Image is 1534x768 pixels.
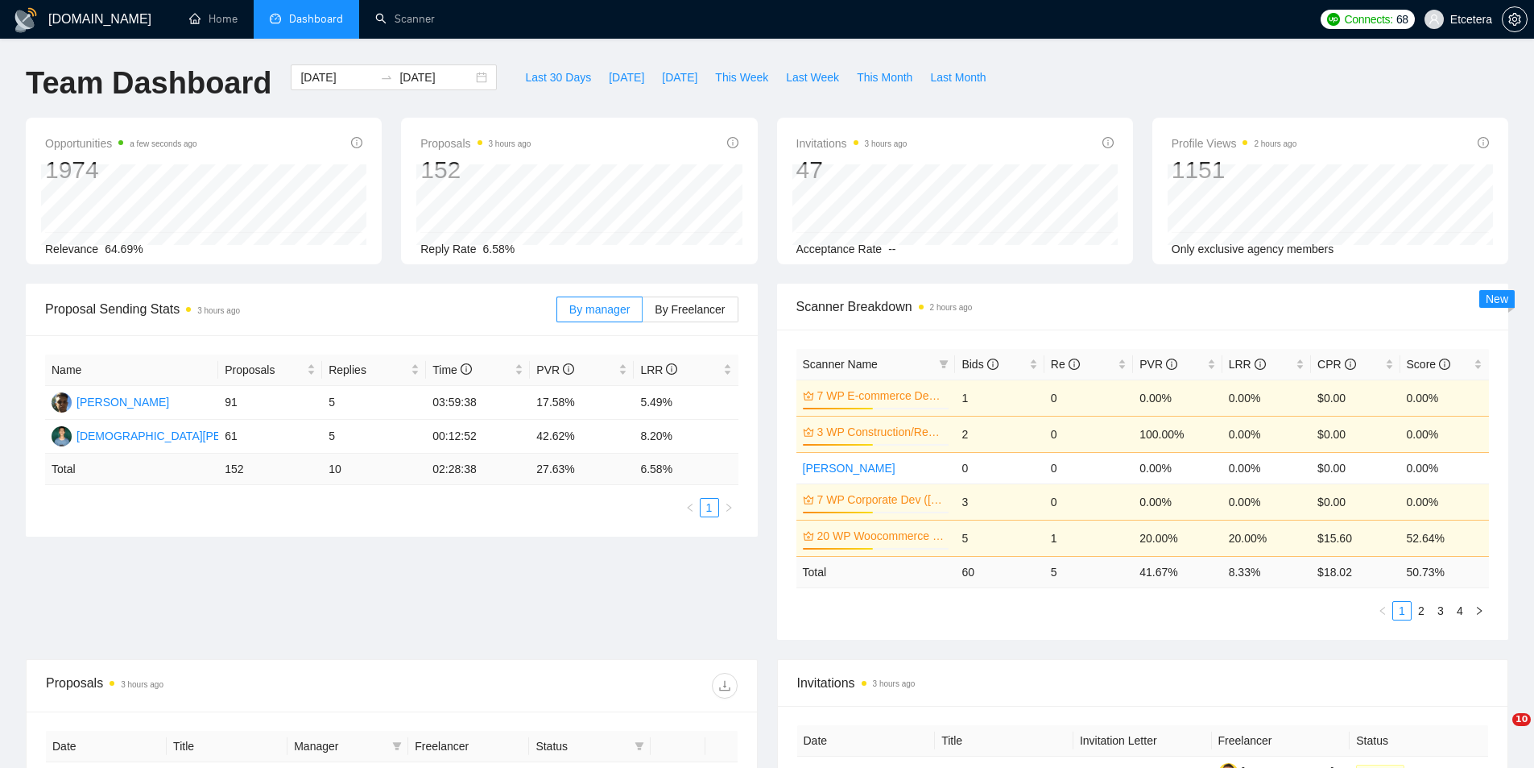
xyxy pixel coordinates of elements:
[530,386,634,420] td: 17.58%
[45,134,197,153] span: Opportunities
[1502,6,1528,32] button: setting
[653,64,706,90] button: [DATE]
[848,64,921,90] button: This Month
[535,737,627,755] span: Status
[655,303,725,316] span: By Freelancer
[420,134,531,153] span: Proposals
[516,64,600,90] button: Last 30 Days
[1073,725,1212,757] th: Invitation Letter
[375,12,435,26] a: searchScanner
[1400,416,1489,452] td: 0.00%
[857,68,912,86] span: This Month
[1431,601,1450,621] li: 3
[873,679,916,688] time: 3 hours ago
[121,680,163,689] time: 3 hours ago
[130,139,196,148] time: a few seconds ago
[955,452,1044,484] td: 0
[803,530,814,542] span: crown
[1486,293,1508,305] span: New
[1311,380,1400,416] td: $0.00
[1439,359,1450,370] span: info-circle
[1311,416,1400,452] td: $0.00
[380,71,393,84] span: swap-right
[426,454,530,485] td: 02:28:38
[1044,520,1133,556] td: 1
[322,355,426,386] th: Replies
[380,71,393,84] span: to
[1229,358,1266,371] span: LRR
[715,68,768,86] span: This Week
[52,426,72,446] img: II
[706,64,777,90] button: This Week
[803,358,878,371] span: Scanner Name
[197,306,240,315] time: 3 hours ago
[817,491,946,509] a: 7 WP Corporate Dev ([PERSON_NAME] B)
[420,155,531,185] div: 152
[936,352,952,376] span: filter
[489,139,531,148] time: 3 hours ago
[167,731,287,762] th: Title
[218,420,322,454] td: 61
[635,741,644,751] span: filter
[1311,452,1400,484] td: $0.00
[796,556,956,587] td: Total
[420,243,476,255] span: Reply Rate
[961,358,998,371] span: Bids
[797,673,1489,693] span: Invitations
[432,363,471,376] span: Time
[1450,601,1470,621] li: 4
[796,297,1490,317] span: Scanner Breakdown
[1311,484,1400,520] td: $0.00
[1254,139,1296,148] time: 2 hours ago
[930,68,986,86] span: Last Month
[634,454,738,485] td: 6.58 %
[45,299,556,319] span: Proposal Sending Stats
[1378,606,1387,616] span: left
[796,134,908,153] span: Invitations
[634,386,738,420] td: 5.49%
[1400,484,1489,520] td: 0.00%
[1044,416,1133,452] td: 0
[1345,10,1393,28] span: Connects:
[1172,155,1297,185] div: 1151
[351,137,362,148] span: info-circle
[888,243,895,255] span: --
[640,363,677,376] span: LRR
[1166,359,1177,370] span: info-circle
[865,139,908,148] time: 3 hours ago
[52,429,296,442] a: II[DEMOGRAPHIC_DATA][PERSON_NAME]
[803,462,895,475] a: [PERSON_NAME]
[105,243,143,255] span: 64.69%
[1311,520,1400,556] td: $15.60
[955,484,1044,520] td: 3
[300,68,374,86] input: Start date
[1432,602,1449,620] a: 3
[1407,358,1450,371] span: Score
[777,64,848,90] button: Last Week
[329,361,407,379] span: Replies
[1373,601,1392,621] li: Previous Page
[46,731,167,762] th: Date
[1451,602,1469,620] a: 4
[666,363,677,375] span: info-circle
[483,243,515,255] span: 6.58%
[713,679,737,692] span: download
[1044,556,1133,587] td: 5
[270,13,281,24] span: dashboard
[609,68,644,86] span: [DATE]
[955,380,1044,416] td: 1
[1172,134,1297,153] span: Profile Views
[724,503,734,513] span: right
[218,386,322,420] td: 91
[1412,601,1431,621] li: 2
[392,741,402,751] span: filter
[1317,358,1355,371] span: CPR
[52,395,169,408] a: AP[PERSON_NAME]
[631,734,647,758] span: filter
[1133,484,1222,520] td: 0.00%
[1327,13,1340,26] img: upwork-logo.png
[287,731,408,762] th: Manager
[1222,484,1311,520] td: 0.00%
[701,499,718,517] a: 1
[817,387,946,405] a: 7 WP E-commerce Development ([PERSON_NAME] B)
